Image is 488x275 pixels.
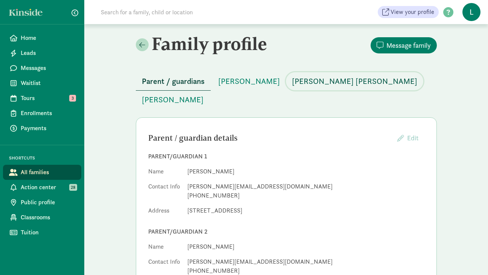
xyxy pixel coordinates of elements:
span: [PERSON_NAME] [218,75,280,87]
div: Parent/guardian 1 [148,152,424,161]
div: Parent / guardian details [148,132,391,144]
button: Message family [371,37,437,53]
a: Payments [3,121,81,136]
div: [PHONE_NUMBER] [187,191,424,200]
a: Classrooms [3,210,81,225]
span: Leads [21,49,75,58]
span: Tours [21,94,75,103]
dt: Address [148,206,181,218]
span: [PERSON_NAME] [142,94,204,106]
a: Leads [3,46,81,61]
button: [PERSON_NAME] [212,72,286,90]
div: [PERSON_NAME][EMAIL_ADDRESS][DOMAIN_NAME] [187,182,424,191]
span: Edit [407,134,418,142]
span: Home [21,33,75,43]
span: Public profile [21,198,75,207]
dt: Name [148,167,181,179]
dt: Name [148,242,181,254]
button: [PERSON_NAME] [136,91,210,109]
a: View your profile [378,6,439,18]
a: All families [3,165,81,180]
a: Tours 3 [3,91,81,106]
a: Tuition [3,225,81,240]
a: Waitlist [3,76,81,91]
button: Parent / guardians [136,72,211,91]
span: Tuition [21,228,75,237]
span: All families [21,168,75,177]
dt: Contact Info [148,182,181,203]
a: Parent / guardians [136,77,211,86]
div: Parent/guardian 2 [148,227,424,236]
h2: Family profile [136,33,285,54]
span: L [462,3,480,21]
div: [PERSON_NAME][EMAIL_ADDRESS][DOMAIN_NAME] [187,257,424,266]
span: Parent / guardians [142,75,205,87]
span: Waitlist [21,79,75,88]
a: Enrollments [3,106,81,121]
span: 3 [69,95,76,102]
button: [PERSON_NAME] [PERSON_NAME] [286,72,423,90]
a: [PERSON_NAME] [PERSON_NAME] [286,77,423,86]
button: Edit [391,130,424,146]
span: Payments [21,124,75,133]
a: [PERSON_NAME] [136,96,210,104]
span: Message family [386,40,431,50]
a: Messages [3,61,81,76]
dd: [STREET_ADDRESS] [187,206,424,215]
span: View your profile [391,8,434,17]
span: [PERSON_NAME] [PERSON_NAME] [292,75,417,87]
a: Action center 28 [3,180,81,195]
dd: [PERSON_NAME] [187,242,424,251]
span: Enrollments [21,109,75,118]
input: Search for a family, child or location [96,5,307,20]
span: Action center [21,183,75,192]
a: Home [3,30,81,46]
a: [PERSON_NAME] [212,77,286,86]
a: Public profile [3,195,81,210]
iframe: Chat Widget [450,239,488,275]
dd: [PERSON_NAME] [187,167,424,176]
span: Messages [21,64,75,73]
span: 28 [69,184,77,191]
span: Classrooms [21,213,75,222]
